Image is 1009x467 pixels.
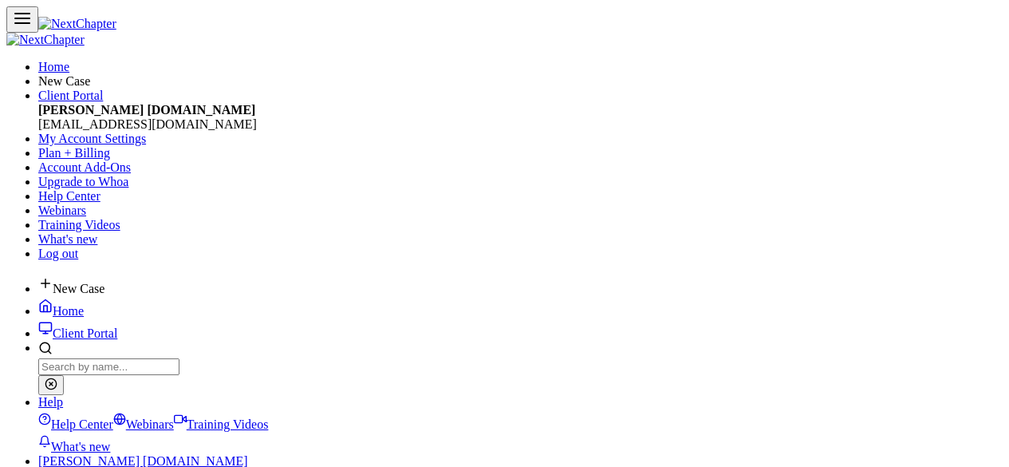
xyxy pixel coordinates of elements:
[6,33,85,47] img: NextChapter
[38,418,113,431] a: Help Center
[38,74,90,88] span: New Case
[38,232,97,246] a: What's new
[38,395,63,409] a: Help
[38,247,78,260] a: Log out
[113,418,174,431] a: Webinars
[38,218,120,232] a: Training Videos
[38,103,255,117] strong: [PERSON_NAME] [DOMAIN_NAME]
[38,146,110,160] a: Plan + Billing
[38,89,103,102] a: Client Portal
[38,204,86,217] a: Webinars
[38,189,101,203] a: Help Center
[38,410,1003,454] div: Help
[38,17,116,31] img: NextChapter
[38,175,128,188] a: Upgrade to Whoa
[38,304,84,318] a: Home
[38,358,179,375] input: Search by name...
[53,282,104,295] span: New Case
[38,132,146,145] a: My Account Settings
[38,327,117,340] a: Client Portal
[174,418,269,431] a: Training Videos
[38,160,131,174] a: Account Add-Ons
[38,440,110,453] a: What's new
[38,117,257,131] span: [EMAIL_ADDRESS][DOMAIN_NAME]
[38,60,69,73] a: Home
